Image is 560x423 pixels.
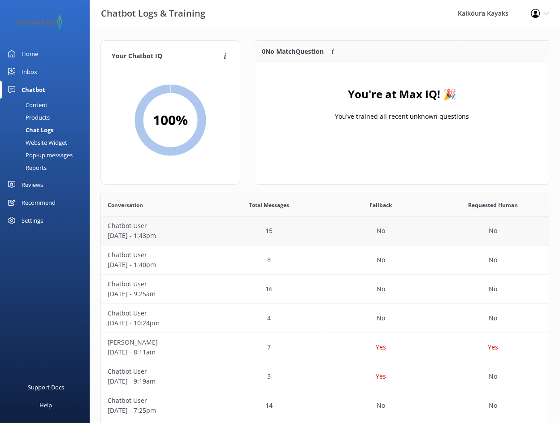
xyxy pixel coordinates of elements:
p: 4 [267,313,271,323]
p: Chatbot User [108,396,206,406]
p: No [377,226,385,236]
p: [DATE] - 1:43pm [108,231,206,241]
span: Conversation [108,201,143,209]
div: Reports [5,161,47,174]
div: row [101,362,549,391]
h2: 100 % [153,109,188,131]
p: Yes [376,342,386,352]
h3: Chatbot Logs & Training [101,6,205,21]
div: Settings [22,211,43,229]
p: [DATE] - 9:19am [108,376,206,386]
p: 14 [265,401,273,410]
p: No [489,255,497,265]
div: row [101,275,549,304]
span: Fallback [369,201,392,209]
p: Yes [376,371,386,381]
p: 8 [267,255,271,265]
div: Pop-up messages [5,149,73,161]
div: row [101,333,549,362]
p: No [377,313,385,323]
p: 7 [267,342,271,352]
p: No [489,371,497,381]
a: Pop-up messages [5,149,90,161]
p: Chatbot User [108,367,206,376]
div: Recommend [22,194,56,211]
p: No [489,284,497,294]
a: Website Widget [5,136,90,149]
div: row [101,216,549,246]
div: row [101,304,549,333]
p: 0 No Match Question [262,47,324,56]
div: grid [255,63,549,153]
div: Content [5,99,48,111]
p: [DATE] - 8:11am [108,347,206,357]
p: Chatbot User [108,250,206,260]
a: Products [5,111,90,124]
p: No [489,226,497,236]
div: Inbox [22,63,37,81]
div: Reviews [22,176,43,194]
p: 3 [267,371,271,381]
div: Chat Logs [5,124,53,136]
p: No [489,401,497,410]
div: Help [39,396,52,414]
p: Chatbot User [108,279,206,289]
a: Content [5,99,90,111]
span: Requested Human [468,201,518,209]
div: Chatbot [22,81,45,99]
p: No [489,313,497,323]
p: Yes [488,342,498,352]
p: Chatbot User [108,308,206,318]
p: 16 [265,284,273,294]
p: No [377,284,385,294]
h4: You're at Max IQ! 🎉 [348,86,456,103]
p: [DATE] - 1:40pm [108,260,206,270]
span: Total Messages [249,201,289,209]
p: [DATE] - 9:25am [108,289,206,299]
p: No [377,255,385,265]
p: [DATE] - 7:25pm [108,406,206,415]
div: row [101,246,549,275]
div: Products [5,111,50,124]
p: You've trained all recent unknown questions [335,112,469,121]
p: [PERSON_NAME] [108,337,206,347]
p: Chatbot User [108,221,206,231]
p: No [377,401,385,410]
p: [DATE] - 10:24pm [108,318,206,328]
p: 15 [265,226,273,236]
a: Reports [5,161,90,174]
div: Website Widget [5,136,67,149]
div: row [101,391,549,420]
a: Chat Logs [5,124,90,136]
div: Support Docs [28,378,64,396]
h4: Your Chatbot IQ [112,52,221,61]
img: 2-1647550015.png [13,15,65,30]
div: Home [22,45,38,63]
